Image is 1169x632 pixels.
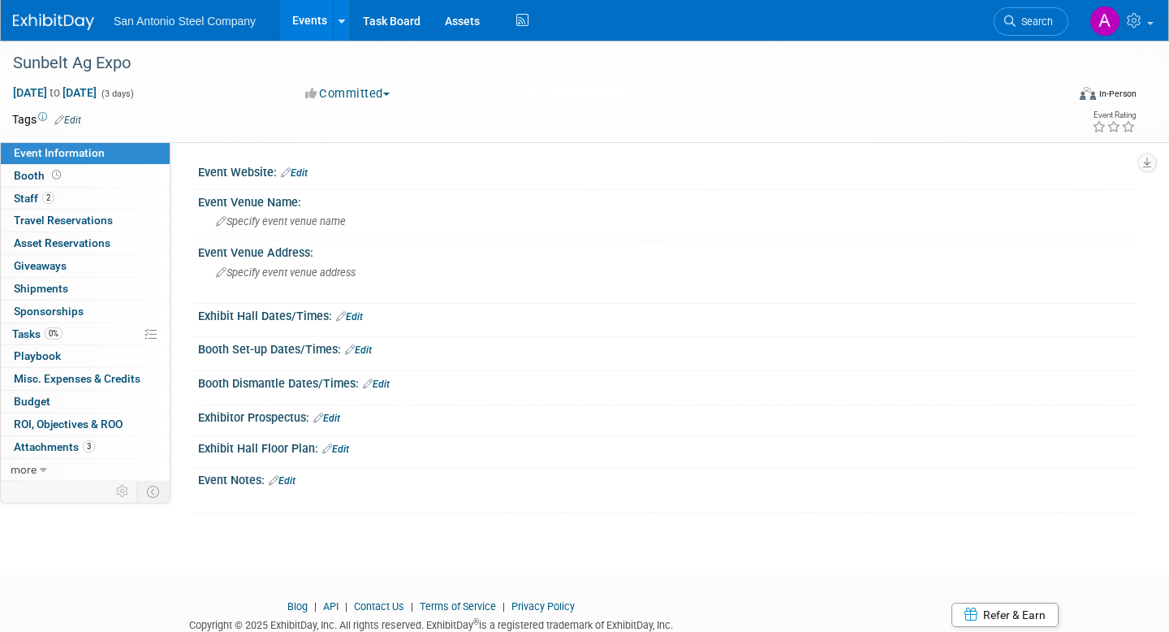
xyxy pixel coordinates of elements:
[14,214,113,227] span: Travel Reservations
[100,89,134,99] span: (3 days)
[1,413,170,435] a: ROI, Objectives & ROO
[14,372,140,385] span: Misc. Expenses & Credits
[14,282,68,295] span: Shipments
[12,85,97,100] span: [DATE] [DATE]
[49,169,64,181] span: Booth not reserved yet
[14,146,105,159] span: Event Information
[322,444,349,455] a: Edit
[498,600,509,613] span: |
[336,311,363,322] a: Edit
[407,600,417,613] span: |
[1,391,170,413] a: Budget
[1,255,170,277] a: Giveaways
[14,349,61,362] span: Playbook
[14,395,50,408] span: Budget
[198,190,1137,210] div: Event Venue Name:
[137,481,170,502] td: Toggle Event Tabs
[42,192,54,204] span: 2
[1,301,170,322] a: Sponsorships
[83,440,95,452] span: 3
[354,600,404,613] a: Contact Us
[951,603,1059,627] a: Refer & Earn
[1,278,170,300] a: Shipments
[1,232,170,254] a: Asset Reservations
[198,405,1137,426] div: Exhibitor Prospectus:
[1,436,170,458] a: Attachments3
[198,436,1137,457] div: Exhibit Hall Floor Plan:
[12,111,81,128] td: Tags
[54,115,81,126] a: Edit
[14,305,84,318] span: Sponsorships
[14,236,110,249] span: Asset Reservations
[198,337,1137,358] div: Booth Set-up Dates/Times:
[1,210,170,232] a: Travel Reservations
[287,600,308,613] a: Blog
[11,463,37,476] span: more
[14,259,67,272] span: Giveaways
[1092,111,1136,119] div: Event Rating
[420,600,496,613] a: Terms of Service
[45,327,63,340] span: 0%
[345,344,372,356] a: Edit
[1,323,170,345] a: Tasks0%
[363,379,390,390] a: Edit
[47,86,63,99] span: to
[313,413,340,424] a: Edit
[281,167,308,179] a: Edit
[300,85,396,102] button: Committed
[1089,6,1120,37] img: Ashton Rugh
[198,371,1137,392] div: Booth Dismantle Dates/Times:
[1,345,170,367] a: Playbook
[13,14,94,30] img: ExhibitDay
[969,84,1137,109] div: Event Format
[114,15,256,28] span: San Antonio Steel Company
[198,160,1137,181] div: Event Website:
[473,617,479,626] sup: ®
[1098,88,1137,100] div: In-Person
[14,192,54,205] span: Staff
[7,49,1041,78] div: Sunbelt Ag Expo
[341,600,352,613] span: |
[1080,87,1096,100] img: Format-Inperson.png
[198,468,1137,489] div: Event Notes:
[1,188,170,210] a: Staff2
[1,368,170,390] a: Misc. Expenses & Credits
[216,266,356,279] span: Specify event venue address
[310,600,321,613] span: |
[216,215,346,227] span: Specify event venue name
[1,165,170,187] a: Booth
[269,475,295,487] a: Edit
[14,169,64,182] span: Booth
[198,240,1137,261] div: Event Venue Address:
[1016,15,1053,28] span: Search
[14,440,95,453] span: Attachments
[323,600,339,613] a: API
[12,327,63,340] span: Tasks
[198,304,1137,325] div: Exhibit Hall Dates/Times:
[14,418,123,431] span: ROI, Objectives & ROO
[1,142,170,164] a: Event Information
[511,600,575,613] a: Privacy Policy
[1,459,170,481] a: more
[109,481,137,502] td: Personalize Event Tab Strip
[994,7,1068,36] a: Search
